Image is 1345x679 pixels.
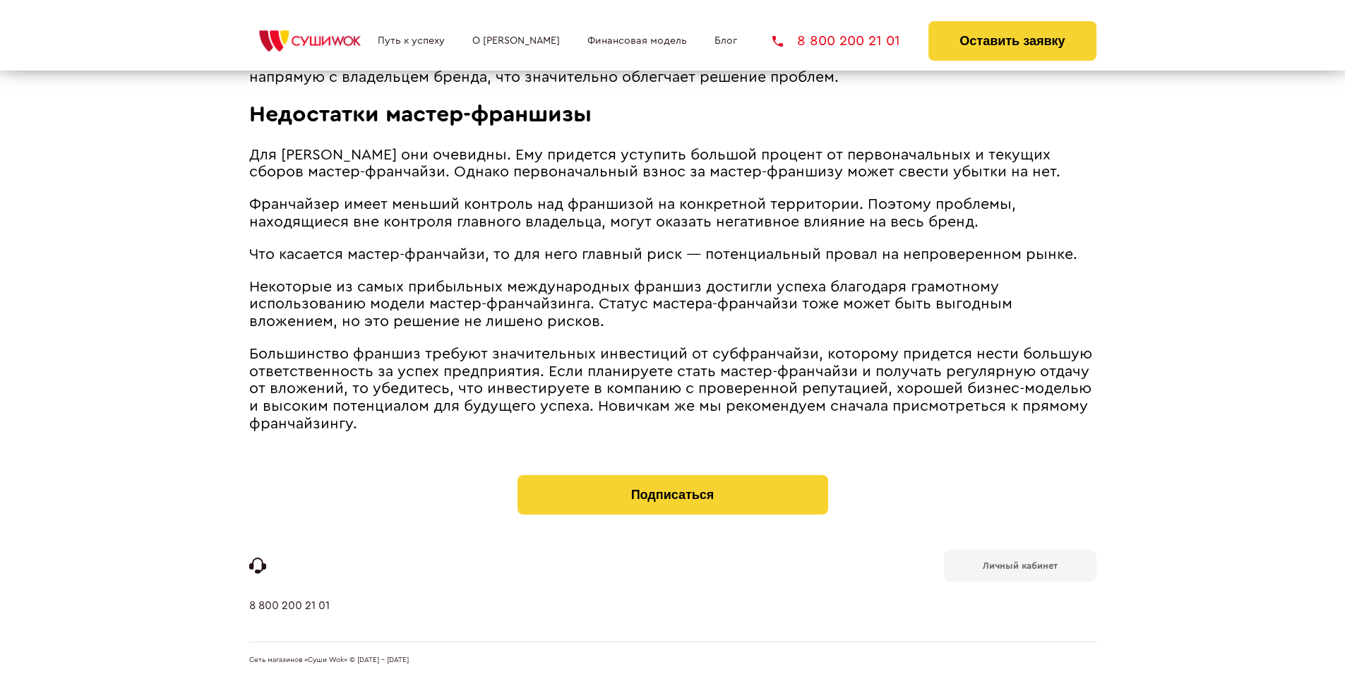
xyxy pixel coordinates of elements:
[944,550,1096,582] a: Личный кабинет
[249,148,1060,180] span: Для [PERSON_NAME] они очевидны. Ему придется уступить большой процент от первоначальных и текущих...
[378,35,445,47] a: Путь к успеху
[249,247,1077,262] span: Что касается мастер-франчайзи, то для него главный риск ― потенциальный провал на непроверенном р...
[249,280,1012,329] span: Некоторые из самых прибыльных международных франшиз достигли успеха благодаря грамотному использо...
[249,599,330,642] a: 8 800 200 21 01
[249,656,409,665] span: Сеть магазинов «Суши Wok» © [DATE] - [DATE]
[587,35,687,47] a: Финансовая модель
[249,347,1092,431] span: Большинство франшиз требуют значительных инвестиций от субфранчайзи, которому придется нести боль...
[983,561,1058,570] b: Личный кабинет
[797,34,900,48] span: 8 800 200 21 01
[472,35,560,47] a: О [PERSON_NAME]
[772,34,900,48] a: 8 800 200 21 01
[249,197,1016,229] span: Франчайзер имеет меньший контроль над франшизой на конкретной территории. Поэтому проблемы, наход...
[518,475,828,515] button: Подписаться
[928,21,1096,61] button: Оставить заявку
[715,35,737,47] a: Блог
[249,103,592,126] span: Недостатки мастер-франшизы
